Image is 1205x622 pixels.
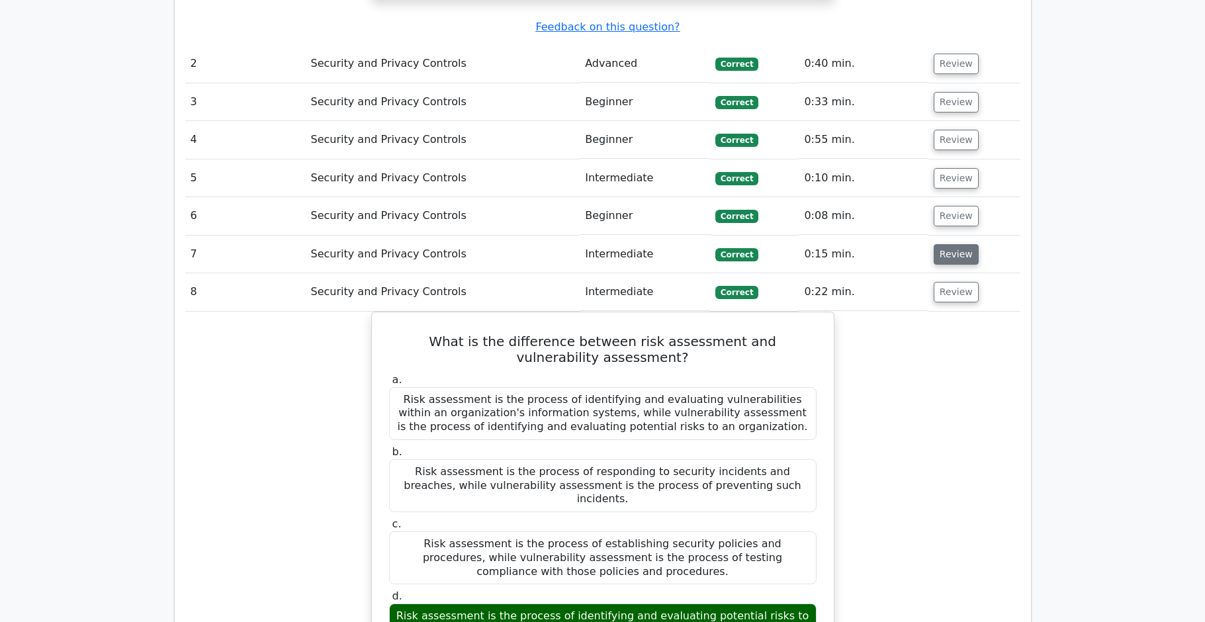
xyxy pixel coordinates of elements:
[715,96,758,109] span: Correct
[580,45,710,83] td: Advanced
[306,121,580,159] td: Security and Privacy Controls
[392,517,402,530] span: c.
[715,58,758,71] span: Correct
[580,121,710,159] td: Beginner
[580,197,710,235] td: Beginner
[306,273,580,311] td: Security and Privacy Controls
[934,282,979,302] button: Review
[934,130,979,150] button: Review
[799,83,928,121] td: 0:33 min.
[580,83,710,121] td: Beginner
[580,236,710,273] td: Intermediate
[306,159,580,197] td: Security and Privacy Controls
[392,445,402,458] span: b.
[185,83,306,121] td: 3
[715,210,758,223] span: Correct
[388,333,818,365] h5: What is the difference between risk assessment and vulnerability assessment?
[934,244,979,265] button: Review
[306,45,580,83] td: Security and Privacy Controls
[715,134,758,147] span: Correct
[715,286,758,299] span: Correct
[306,83,580,121] td: Security and Privacy Controls
[799,45,928,83] td: 0:40 min.
[715,172,758,185] span: Correct
[306,236,580,273] td: Security and Privacy Controls
[185,45,306,83] td: 2
[535,21,680,33] a: Feedback on this question?
[799,236,928,273] td: 0:15 min.
[185,197,306,235] td: 6
[389,531,817,584] div: Risk assessment is the process of establishing security policies and procedures, while vulnerabil...
[389,387,817,440] div: Risk assessment is the process of identifying and evaluating vulnerabilities within an organizati...
[715,248,758,261] span: Correct
[934,206,979,226] button: Review
[389,459,817,512] div: Risk assessment is the process of responding to security incidents and breaches, while vulnerabil...
[185,121,306,159] td: 4
[934,54,979,74] button: Review
[799,197,928,235] td: 0:08 min.
[306,197,580,235] td: Security and Privacy Controls
[799,159,928,197] td: 0:10 min.
[799,121,928,159] td: 0:55 min.
[799,273,928,311] td: 0:22 min.
[185,236,306,273] td: 7
[185,273,306,311] td: 8
[185,159,306,197] td: 5
[934,168,979,189] button: Review
[392,590,402,602] span: d.
[580,273,710,311] td: Intermediate
[580,159,710,197] td: Intermediate
[934,92,979,112] button: Review
[392,373,402,386] span: a.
